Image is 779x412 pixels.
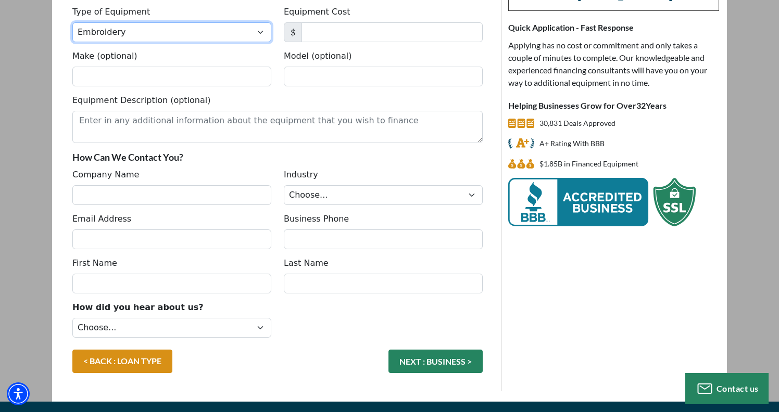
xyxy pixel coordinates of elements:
span: $ [284,22,302,42]
p: Applying has no cost or commitment and only takes a couple of minutes to complete. Our knowledgea... [508,39,719,89]
label: Equipment Description (optional) [72,94,210,107]
label: First Name [72,257,117,269]
label: Type of Equipment [72,6,150,18]
label: Equipment Cost [284,6,350,18]
span: 32 [636,100,646,110]
label: Business Phone [284,213,349,225]
label: Email Address [72,213,131,225]
iframe: reCAPTCHA [284,301,442,342]
p: A+ Rating With BBB [539,137,605,150]
label: Industry [284,169,318,181]
div: Accessibility Menu [7,382,30,405]
p: How Can We Contact You? [72,151,483,163]
a: < BACK : LOAN TYPE [72,350,172,373]
button: NEXT : BUSINESS > [388,350,483,373]
label: Make (optional) [72,50,137,62]
span: Contact us [717,383,759,393]
label: Last Name [284,257,329,269]
p: 30,831 Deals Approved [539,117,615,130]
label: How did you hear about us? [72,301,204,314]
p: $1,848,637,807 in Financed Equipment [539,158,638,170]
button: Contact us [685,373,769,404]
p: Quick Application - Fast Response [508,21,719,34]
label: Company Name [72,169,139,181]
p: Helping Businesses Grow for Over Years [508,99,719,112]
label: Model (optional) [284,50,351,62]
img: BBB Acredited Business and SSL Protection [508,178,696,226]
